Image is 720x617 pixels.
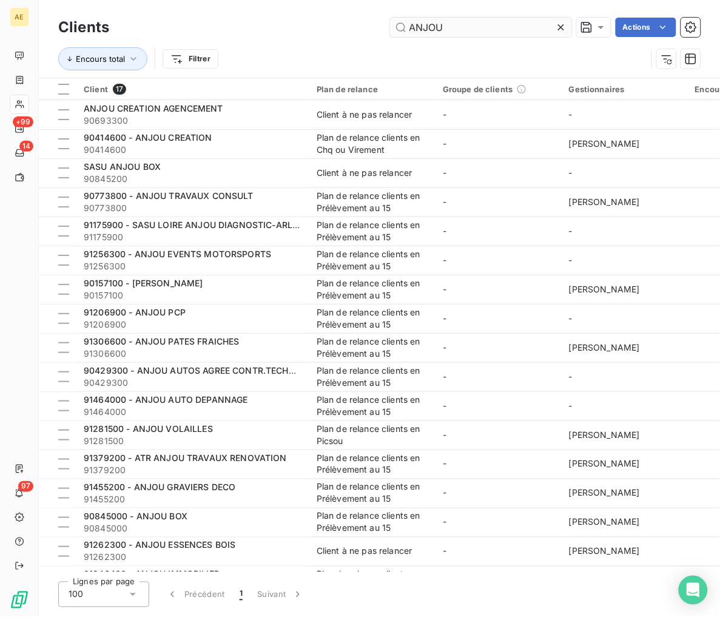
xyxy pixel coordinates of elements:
span: 14 [19,141,33,152]
span: 90157100 [84,289,302,302]
span: [PERSON_NAME] [569,284,640,294]
button: Encours total [58,47,147,70]
span: - [569,167,573,178]
div: Plan de relance clients en Prélèvement au 15 [317,481,428,505]
span: - [443,459,446,469]
span: 91262300 - ANJOU ESSENCES BOIS [84,540,236,550]
span: 91206900 - ANJOU PCP [84,307,186,317]
div: Plan de relance clients en Picsou [317,423,428,447]
span: 97 [18,481,33,492]
div: Plan de relance clients en Prélèvement au 15 [317,394,428,418]
span: 90693300 [84,115,302,127]
div: Plan de relance clients en Prélèvement au 15 [317,510,428,534]
span: - [443,546,446,556]
div: Open Intercom Messenger [679,576,708,605]
span: - [569,400,573,411]
div: Plan de relance clients en Prélèvement au 15 [317,568,428,593]
span: 91464000 - ANJOU AUTO DEPANNAGE [84,394,248,405]
div: Client à ne pas relancer [317,167,412,179]
span: 91175900 - SASU LOIRE ANJOU DIAGNOSTIC-ARLIANE DIAGNOSTIC IMMOBILIER [84,220,423,230]
span: ANJOU CREATION AGENCEMENT [84,103,223,113]
span: 91262300 [84,551,302,564]
span: - [443,109,446,120]
div: Plan de relance clients en Prélèvement au 15 [317,248,428,272]
span: - [569,255,573,265]
span: 1 [240,588,243,601]
h3: Clients [58,16,109,38]
span: - [569,371,573,382]
span: 91464000 [84,406,302,418]
span: - [443,342,446,352]
span: Client [84,84,108,94]
span: 90414600 [84,144,302,156]
span: - [443,284,446,294]
span: - [443,400,446,411]
div: Plan de relance clients en Prélèvement au 15 [317,335,428,360]
span: 91379200 - ATR ANJOU TRAVAUX RENOVATION [84,453,287,463]
span: - [443,430,446,440]
span: [PERSON_NAME] [569,459,640,469]
button: 1 [232,582,250,607]
div: Plan de relance clients en Prélèvement au 15 [317,452,428,476]
span: 91306600 - ANJOU PATES FRAICHES [84,336,240,346]
span: 91281500 [84,435,302,447]
span: - [569,109,573,120]
span: - [443,488,446,498]
div: Gestionnaires [569,84,681,94]
span: Encours total [76,54,125,64]
img: Logo LeanPay [10,590,29,610]
span: 91306600 [84,348,302,360]
span: [PERSON_NAME] [569,138,640,149]
span: 90429300 - ANJOU AUTOS AGREE CONTR.TECHNIQUE [84,365,316,376]
span: 90429300 [84,377,302,389]
button: Filtrer [163,49,218,69]
div: AE [10,7,29,27]
span: Groupe de clients [443,84,513,94]
div: Client à ne pas relancer [317,545,412,558]
span: 100 [69,588,83,601]
span: 91281500 - ANJOU VOLAILLES [84,423,213,434]
button: Précédent [159,582,232,607]
div: Plan de relance clients en Prélèvement au 15 [317,306,428,331]
span: - [443,517,446,527]
div: Plan de relance clients en Prélèvement au 15 [317,190,428,214]
button: Actions [616,18,676,37]
span: 91246400 - ANJOU IMMOBILIER [84,569,220,579]
span: - [443,138,446,149]
div: Plan de relance [317,84,428,94]
input: Rechercher [390,18,572,37]
span: 90845000 - ANJOU BOX [84,511,187,521]
button: Suivant [250,582,311,607]
span: - [569,313,573,323]
span: 91379200 [84,464,302,476]
span: SASU ANJOU BOX [84,161,161,172]
span: 91256300 [84,260,302,272]
span: 90845200 [84,173,302,185]
div: Plan de relance clients en Chq ou Virement [317,132,428,156]
div: Plan de relance clients en Prélèvement au 15 [317,219,428,243]
span: - [569,226,573,236]
span: - [443,197,446,207]
span: [PERSON_NAME] [569,430,640,440]
span: 17 [113,84,126,95]
span: +99 [13,116,33,127]
span: 90414600 - ANJOU CREATION [84,132,212,143]
span: - [443,371,446,382]
div: Client à ne pas relancer [317,109,412,121]
div: Plan de relance clients en Prélèvement au 15 [317,277,428,302]
span: - [443,226,446,236]
span: - [443,313,446,323]
span: [PERSON_NAME] [569,197,640,207]
span: [PERSON_NAME] [569,342,640,352]
span: 90773800 - ANJOU TRAVAUX CONSULT [84,190,254,201]
span: [PERSON_NAME] [569,546,640,556]
span: 91256300 - ANJOU EVENTS MOTORSPORTS [84,249,271,259]
span: - [443,255,446,265]
span: 91455200 - ANJOU GRAVIERS DECO [84,482,236,492]
span: 91206900 [84,319,302,331]
span: - [443,167,446,178]
span: 91175900 [84,231,302,243]
span: 90773800 [84,202,302,214]
span: 90845000 [84,522,302,534]
span: 91455200 [84,493,302,505]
